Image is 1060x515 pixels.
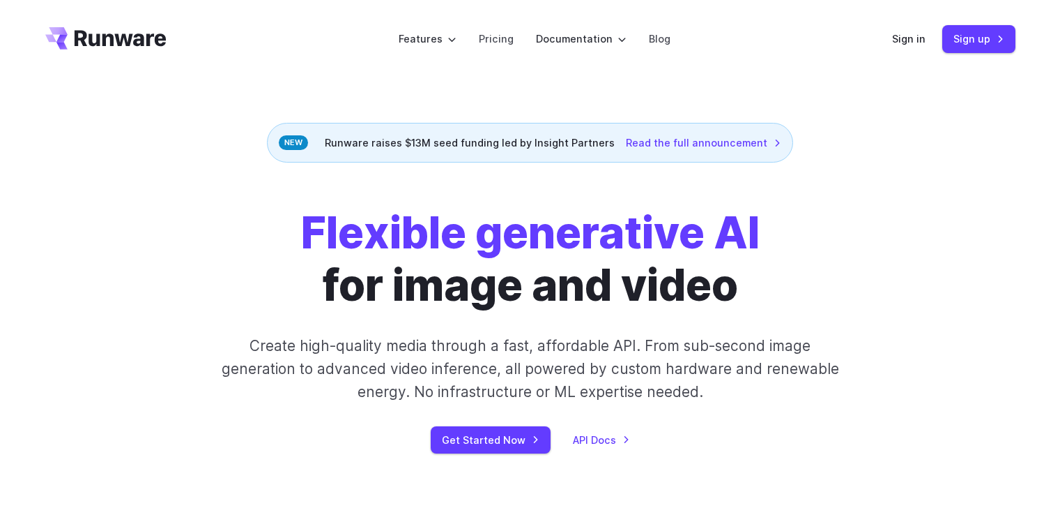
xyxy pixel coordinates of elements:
label: Features [399,31,456,47]
label: Documentation [536,31,627,47]
h1: for image and video [301,207,760,312]
div: Runware raises $13M seed funding led by Insight Partners [267,123,793,163]
p: Create high-quality media through a fast, affordable API. From sub-second image generation to adv... [220,334,840,404]
a: API Docs [573,432,630,448]
a: Blog [649,31,670,47]
a: Pricing [479,31,514,47]
a: Get Started Now [431,426,551,454]
a: Sign up [942,25,1015,52]
strong: Flexible generative AI [301,207,760,259]
a: Read the full announcement [626,135,781,151]
a: Go to / [45,27,167,50]
a: Sign in [892,31,925,47]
